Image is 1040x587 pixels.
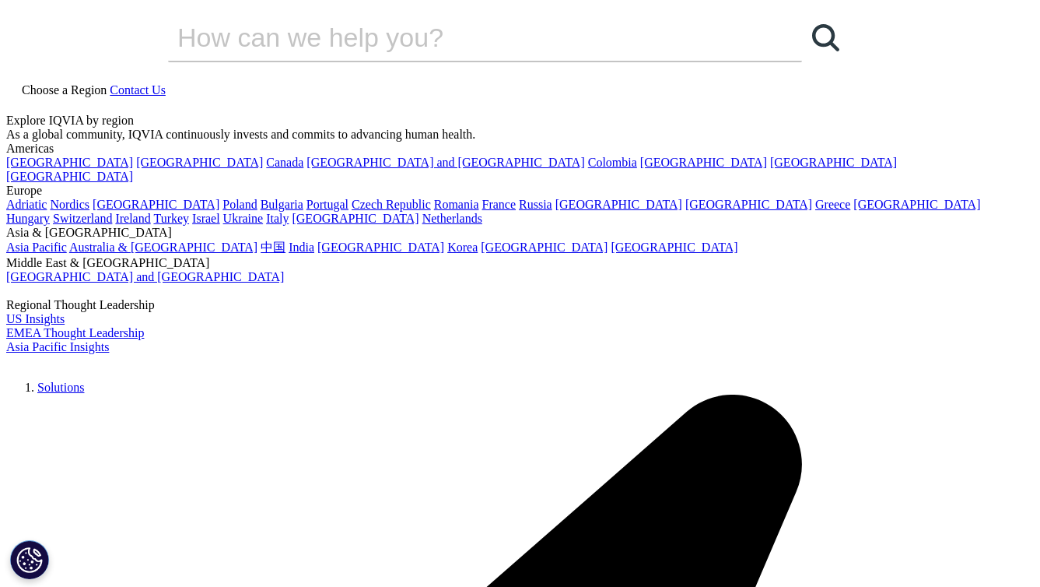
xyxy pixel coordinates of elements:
[588,156,637,169] a: Colombia
[168,14,758,61] input: 搜索
[69,241,257,254] a: Australia & [GEOGRAPHIC_DATA]
[6,298,1010,312] div: Regional Thought Leadership
[853,198,980,211] a: [GEOGRAPHIC_DATA]
[192,212,220,225] a: Israel
[289,241,314,254] a: India
[6,142,1010,156] div: Americas
[266,212,289,225] a: Italy
[611,241,737,254] a: [GEOGRAPHIC_DATA]
[6,198,47,211] a: Adriatic
[434,198,479,211] a: Romania
[50,198,89,211] a: Nordics
[223,212,264,225] a: Ukraine
[447,241,478,254] a: Korea
[519,198,552,211] a: Russia
[110,83,166,97] a: Contact Us
[115,212,150,225] a: Ireland
[6,241,67,254] a: Asia Pacific
[6,212,50,225] a: Hungary
[6,270,284,283] a: [GEOGRAPHIC_DATA] and [GEOGRAPHIC_DATA]
[685,198,812,211] a: [GEOGRAPHIC_DATA]
[6,114,1010,128] div: Explore IQVIA by region
[555,198,682,211] a: [GEOGRAPHIC_DATA]
[37,381,84,394] a: Solutions
[292,212,418,225] a: [GEOGRAPHIC_DATA]
[306,198,348,211] a: Portugal
[6,340,109,353] a: Asia Pacific Insights
[53,212,112,225] a: Switzerland
[317,241,444,254] a: [GEOGRAPHIC_DATA]
[352,198,431,211] a: Czech Republic
[22,83,107,97] span: Choose a Region
[815,198,850,211] a: Greece
[6,156,133,169] a: [GEOGRAPHIC_DATA]
[482,198,516,211] a: France
[802,14,849,61] a: 搜索
[6,184,1010,198] div: Europe
[6,128,1010,142] div: As a global community, IQVIA continuously invests and commits to advancing human health.
[6,170,133,183] a: [GEOGRAPHIC_DATA]
[6,256,1010,270] div: Middle East & [GEOGRAPHIC_DATA]
[6,312,65,325] a: US Insights
[93,198,219,211] a: [GEOGRAPHIC_DATA]
[6,326,144,339] a: EMEA Thought Leadership
[261,198,303,211] a: Bulgaria
[812,24,839,51] svg: Search
[222,198,257,211] a: Poland
[153,212,189,225] a: Turkey
[481,241,608,254] a: [GEOGRAPHIC_DATA]
[422,212,482,225] a: Netherlands
[640,156,767,169] a: [GEOGRAPHIC_DATA]
[266,156,303,169] a: Canada
[10,540,49,579] button: Cookies Settings
[6,226,1010,240] div: Asia & [GEOGRAPHIC_DATA]
[306,156,584,169] a: [GEOGRAPHIC_DATA] and [GEOGRAPHIC_DATA]
[136,156,263,169] a: [GEOGRAPHIC_DATA]
[770,156,897,169] a: [GEOGRAPHIC_DATA]
[261,241,285,254] a: 中国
